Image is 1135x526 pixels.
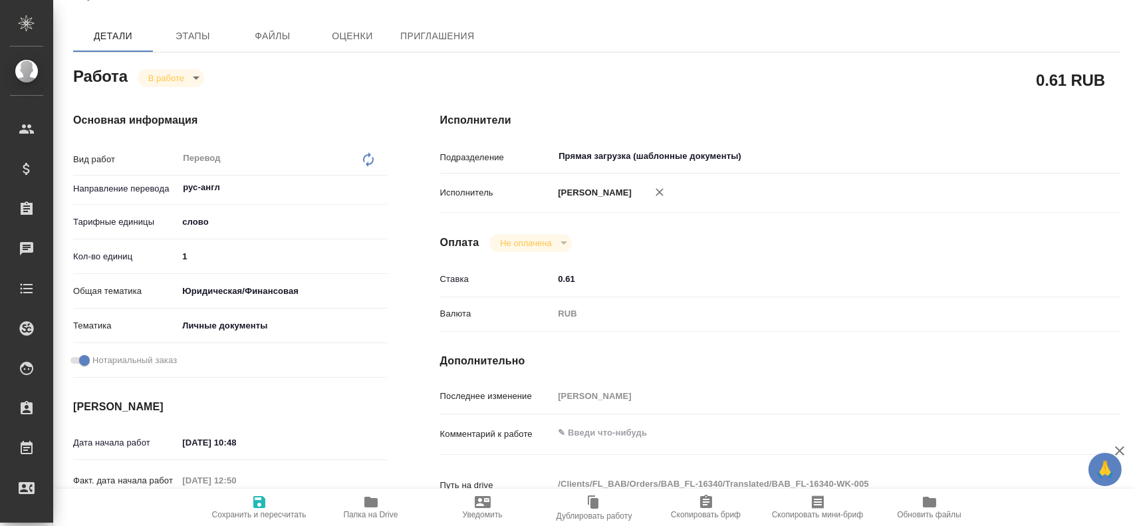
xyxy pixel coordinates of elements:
[1094,456,1116,483] span: 🙏
[73,436,178,450] p: Дата начала работ
[178,471,294,490] input: Пустое поле
[138,69,204,87] div: В работе
[1057,155,1059,158] button: Open
[144,72,188,84] button: В работе
[380,186,382,189] button: Open
[489,234,571,252] div: В работе
[440,353,1120,369] h4: Дополнительно
[772,510,863,519] span: Скопировать мини-бриф
[897,510,961,519] span: Обновить файлы
[440,235,479,251] h4: Оплата
[539,489,650,526] button: Дублировать работу
[344,510,398,519] span: Папка на Drive
[73,63,128,87] h2: Работа
[440,307,554,321] p: Валюта
[73,319,178,332] p: Тематика
[440,112,1120,128] h4: Исполнители
[440,186,554,199] p: Исполнитель
[553,186,632,199] p: [PERSON_NAME]
[178,247,386,266] input: ✎ Введи что-нибудь
[650,489,762,526] button: Скопировать бриф
[178,433,294,452] input: ✎ Введи что-нибудь
[553,386,1063,406] input: Пустое поле
[440,390,554,403] p: Последнее изменение
[73,399,387,415] h4: [PERSON_NAME]
[671,510,741,519] span: Скопировать бриф
[440,273,554,286] p: Ставка
[212,510,307,519] span: Сохранить и пересчитать
[320,28,384,45] span: Оценки
[874,489,985,526] button: Обновить файлы
[1036,68,1105,91] h2: 0.61 RUB
[73,215,178,229] p: Тарифные единицы
[73,112,387,128] h4: Основная информация
[92,354,177,367] span: Нотариальный заказ
[73,153,178,166] p: Вид работ
[400,28,475,45] span: Приглашения
[73,250,178,263] p: Кол-во единиц
[161,28,225,45] span: Этапы
[427,489,539,526] button: Уведомить
[440,428,554,441] p: Комментарий к работе
[178,280,386,303] div: Юридическая/Финансовая
[203,489,315,526] button: Сохранить и пересчитать
[557,511,632,521] span: Дублировать работу
[496,237,555,249] button: Не оплачена
[1088,453,1122,486] button: 🙏
[73,182,178,196] p: Направление перевода
[440,479,554,492] p: Путь на drive
[762,489,874,526] button: Скопировать мини-бриф
[241,28,305,45] span: Файлы
[73,285,178,298] p: Общая тематика
[315,489,427,526] button: Папка на Drive
[463,510,503,519] span: Уведомить
[73,474,178,487] p: Факт. дата начала работ
[178,315,386,337] div: Личные документы
[645,178,674,207] button: Удалить исполнителя
[553,303,1063,325] div: RUB
[553,269,1063,289] input: ✎ Введи что-нибудь
[553,473,1063,495] textarea: /Clients/FL_BAB/Orders/BAB_FL-16340/Translated/BAB_FL-16340-WK-005
[81,28,145,45] span: Детали
[178,211,386,233] div: слово
[440,151,554,164] p: Подразделение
